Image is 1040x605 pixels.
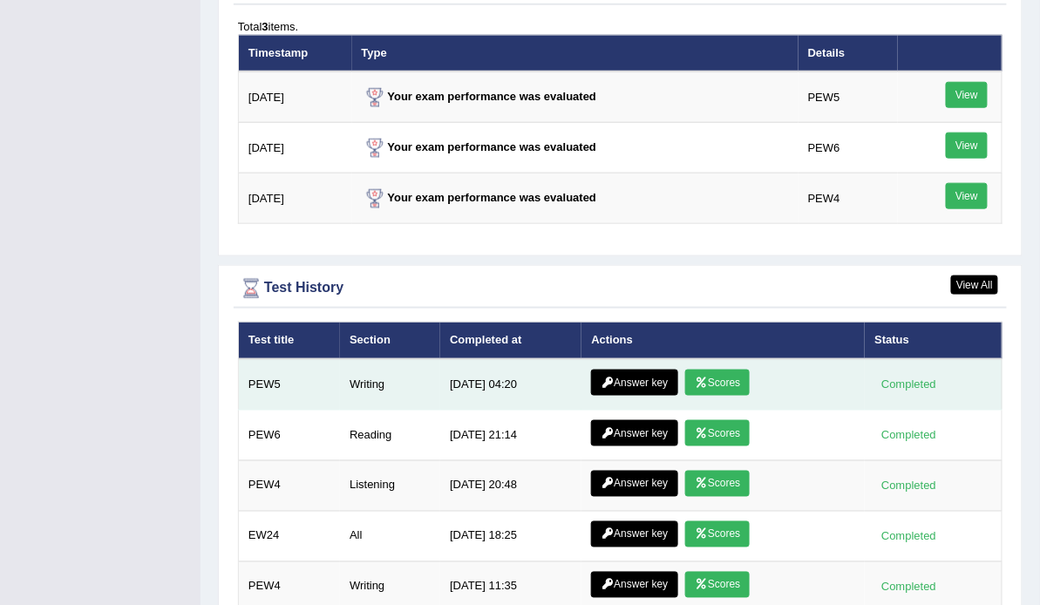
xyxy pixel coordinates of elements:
td: [DATE] [239,173,352,224]
a: View [946,183,988,209]
a: Answer key [591,370,677,396]
td: Writing [340,359,440,411]
td: [DATE] [239,71,352,123]
b: 3 [262,20,268,33]
a: Answer key [591,471,677,497]
th: Type [352,35,799,71]
td: Reading [340,410,440,460]
td: [DATE] [239,123,352,173]
a: View All [951,275,998,295]
td: EW24 [239,511,341,561]
th: Section [340,323,440,359]
a: Answer key [591,521,677,547]
a: Answer key [591,420,677,446]
td: PEW5 [239,359,341,411]
a: View [946,133,988,159]
td: Listening [340,460,440,511]
td: [DATE] 21:14 [440,410,581,460]
td: All [340,511,440,561]
td: PEW4 [239,460,341,511]
a: Answer key [591,572,677,598]
a: View [946,82,988,108]
th: Actions [581,323,865,359]
th: Test title [239,323,341,359]
div: Completed [874,376,942,394]
td: PEW6 [799,123,898,173]
div: Test History [238,275,1003,302]
div: Total items. [238,18,1003,35]
td: PEW6 [239,410,341,460]
a: Scores [685,521,750,547]
a: Scores [685,420,750,446]
a: Scores [685,471,750,497]
td: [DATE] 18:25 [440,511,581,561]
div: Completed [874,527,942,546]
strong: Your exam performance was evaluated [362,191,597,204]
a: Scores [685,572,750,598]
div: Completed [874,426,942,445]
strong: Your exam performance was evaluated [362,140,597,153]
th: Completed at [440,323,581,359]
td: PEW4 [799,173,898,224]
strong: Your exam performance was evaluated [362,90,597,103]
td: [DATE] 20:48 [440,460,581,511]
th: Status [865,323,1002,359]
td: [DATE] 04:20 [440,359,581,411]
div: Completed [874,578,942,596]
th: Timestamp [239,35,352,71]
th: Details [799,35,898,71]
td: PEW5 [799,71,898,123]
div: Completed [874,477,942,495]
a: Scores [685,370,750,396]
